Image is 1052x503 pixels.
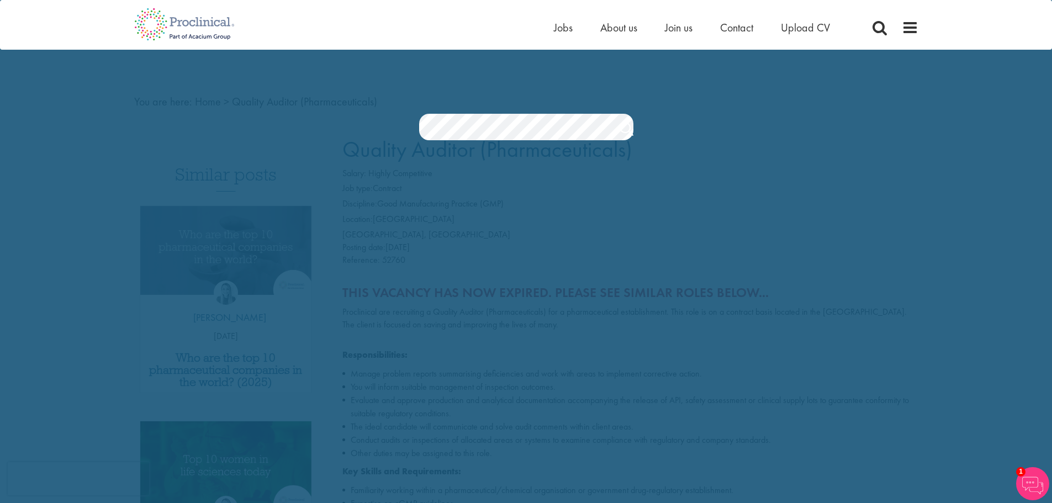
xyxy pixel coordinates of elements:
[1016,467,1049,500] img: Chatbot
[720,20,753,35] a: Contact
[781,20,830,35] a: Upload CV
[665,20,692,35] a: Join us
[1016,467,1025,476] span: 1
[554,20,573,35] a: Jobs
[620,119,633,141] a: Job search submit button
[600,20,637,35] a: About us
